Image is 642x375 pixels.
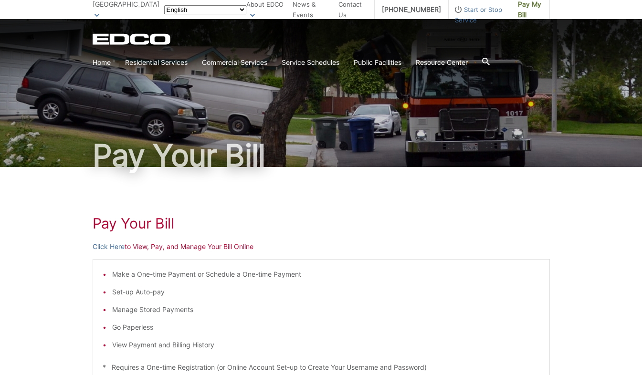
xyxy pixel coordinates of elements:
[93,33,172,45] a: EDCD logo. Return to the homepage.
[202,57,267,68] a: Commercial Services
[112,322,540,333] li: Go Paperless
[164,5,246,14] select: Select a language
[93,140,550,171] h1: Pay Your Bill
[93,215,550,232] h1: Pay Your Bill
[354,57,401,68] a: Public Facilities
[125,57,188,68] a: Residential Services
[93,241,125,252] a: Click Here
[112,269,540,280] li: Make a One-time Payment or Schedule a One-time Payment
[103,362,540,373] p: * Requires a One-time Registration (or Online Account Set-up to Create Your Username and Password)
[112,304,540,315] li: Manage Stored Payments
[112,340,540,350] li: View Payment and Billing History
[93,57,111,68] a: Home
[282,57,339,68] a: Service Schedules
[416,57,468,68] a: Resource Center
[93,241,550,252] p: to View, Pay, and Manage Your Bill Online
[112,287,540,297] li: Set-up Auto-pay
